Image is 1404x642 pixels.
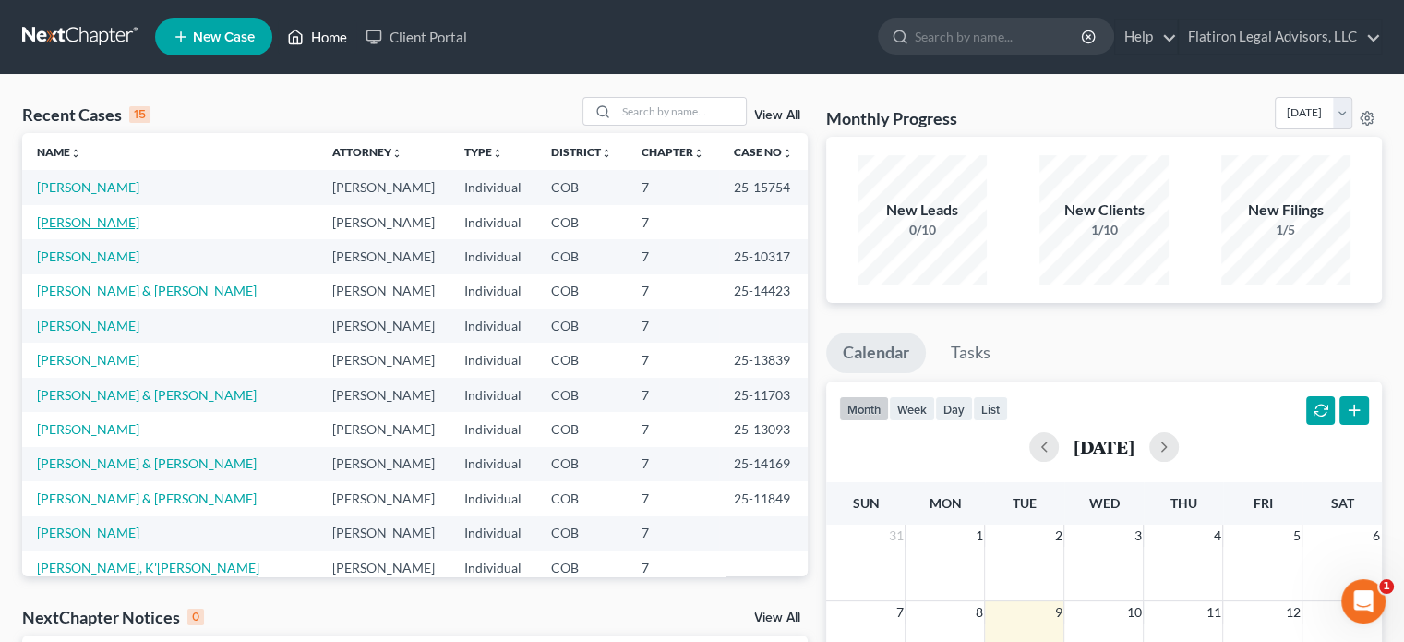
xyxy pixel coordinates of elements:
[37,387,257,403] a: [PERSON_NAME] & [PERSON_NAME]
[332,145,402,159] a: Attorneyunfold_more
[187,609,204,625] div: 0
[627,343,719,377] td: 7
[22,606,204,628] div: NextChapter Notices
[627,239,719,273] td: 7
[318,378,450,412] td: [PERSON_NAME]
[627,516,719,551] td: 7
[37,283,257,298] a: [PERSON_NAME] & [PERSON_NAME]
[627,205,719,239] td: 7
[193,30,255,44] span: New Case
[37,491,257,506] a: [PERSON_NAME] & [PERSON_NAME]
[889,396,935,421] button: week
[70,148,81,159] i: unfold_more
[1204,601,1222,624] span: 11
[858,221,987,239] div: 0/10
[1124,601,1143,624] span: 10
[719,412,808,446] td: 25-13093
[935,396,973,421] button: day
[915,19,1084,54] input: Search by name...
[1132,525,1143,547] span: 3
[839,396,889,421] button: month
[973,525,984,547] span: 1
[464,145,503,159] a: Typeunfold_more
[450,309,536,343] td: Individual
[318,274,450,309] td: [PERSON_NAME]
[627,170,719,204] td: 7
[886,525,905,547] span: 31
[318,239,450,273] td: [PERSON_NAME]
[37,455,257,471] a: [PERSON_NAME] & [PERSON_NAME]
[536,170,627,204] td: COB
[782,148,793,159] i: unfold_more
[450,516,536,551] td: Individual
[1283,601,1302,624] span: 12
[278,20,356,54] a: Home
[1221,200,1350,221] div: New Filings
[719,239,808,273] td: 25-10317
[1290,525,1302,547] span: 5
[450,343,536,377] td: Individual
[536,309,627,343] td: COB
[734,145,793,159] a: Case Nounfold_more
[1074,437,1134,456] h2: [DATE]
[318,343,450,377] td: [PERSON_NAME]
[22,103,150,126] div: Recent Cases
[1253,495,1272,511] span: Fri
[450,205,536,239] td: Individual
[934,333,1007,373] a: Tasks
[929,495,961,511] span: Mon
[627,274,719,309] td: 7
[536,412,627,446] td: COB
[1039,200,1169,221] div: New Clients
[617,98,746,125] input: Search by name...
[1371,525,1382,547] span: 6
[536,274,627,309] td: COB
[754,109,800,122] a: View All
[450,274,536,309] td: Individual
[719,481,808,515] td: 25-11849
[536,551,627,585] td: COB
[450,378,536,412] td: Individual
[318,551,450,585] td: [PERSON_NAME]
[754,612,800,624] a: View All
[318,481,450,515] td: [PERSON_NAME]
[1179,20,1381,54] a: Flatiron Legal Advisors, LLC
[719,378,808,412] td: 25-11703
[450,412,536,446] td: Individual
[37,214,139,230] a: [PERSON_NAME]
[1330,495,1353,511] span: Sat
[536,447,627,481] td: COB
[973,601,984,624] span: 8
[1052,601,1063,624] span: 9
[627,309,719,343] td: 7
[536,481,627,515] td: COB
[450,551,536,585] td: Individual
[356,20,476,54] a: Client Portal
[894,601,905,624] span: 7
[536,516,627,551] td: COB
[1379,579,1394,594] span: 1
[1039,221,1169,239] div: 1/10
[318,170,450,204] td: [PERSON_NAME]
[37,421,139,437] a: [PERSON_NAME]
[37,352,139,368] a: [PERSON_NAME]
[450,447,536,481] td: Individual
[551,145,612,159] a: Districtunfold_more
[37,560,259,575] a: [PERSON_NAME], K'[PERSON_NAME]
[318,309,450,343] td: [PERSON_NAME]
[627,378,719,412] td: 7
[973,396,1008,421] button: list
[37,179,139,195] a: [PERSON_NAME]
[627,551,719,585] td: 7
[1170,495,1196,511] span: Thu
[1221,221,1350,239] div: 1/5
[826,333,926,373] a: Calendar
[719,170,808,204] td: 25-15754
[1115,20,1177,54] a: Help
[37,525,139,540] a: [PERSON_NAME]
[37,318,139,333] a: [PERSON_NAME]
[536,239,627,273] td: COB
[719,447,808,481] td: 25-14169
[450,481,536,515] td: Individual
[492,148,503,159] i: unfold_more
